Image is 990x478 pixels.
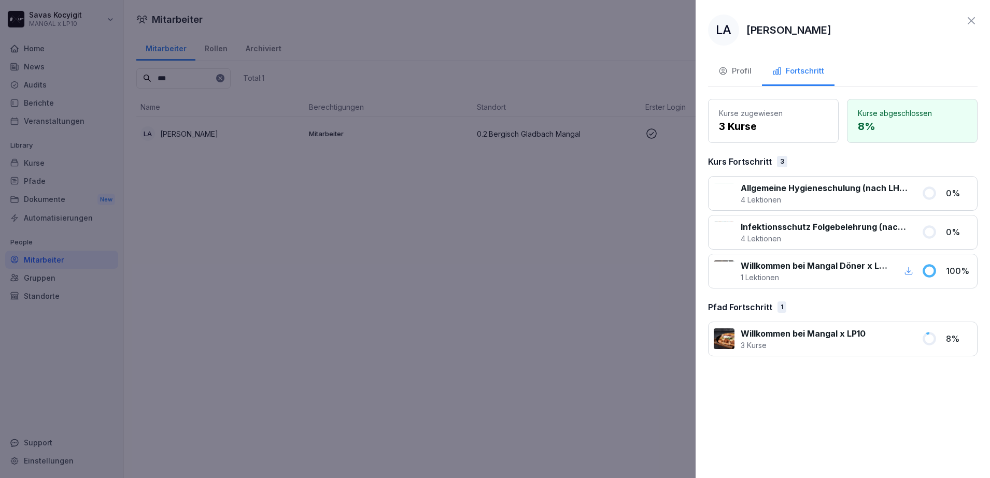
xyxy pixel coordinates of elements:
p: 0 % [946,187,972,199]
p: Kurs Fortschritt [708,155,772,168]
p: Willkommen bei Mangal x LP10 [741,327,866,340]
div: 1 [777,301,786,313]
p: 0 % [946,226,972,238]
p: Willkommen bei Mangal Döner x LP10 [741,259,889,272]
button: Fortschritt [762,58,835,86]
p: 4 Lektionen [741,233,909,244]
p: Pfad Fortschritt [708,301,772,313]
button: Profil [708,58,762,86]
p: 4 Lektionen [741,194,909,205]
div: 3 [777,156,787,167]
p: Infektionsschutz Folgebelehrung (nach §43 IfSG) [741,221,909,233]
div: Profil [718,65,752,77]
p: 8 % [946,332,972,345]
p: 3 Kurse [719,119,828,134]
p: 1 Lektionen [741,272,889,283]
div: Fortschritt [772,65,824,77]
p: [PERSON_NAME] [746,22,831,38]
p: 3 Kurse [741,340,866,351]
p: Kurse zugewiesen [719,108,828,119]
p: 100 % [946,265,972,277]
div: LA [708,15,739,46]
p: Allgemeine Hygieneschulung (nach LHMV §4) [741,182,909,194]
p: Kurse abgeschlossen [858,108,967,119]
p: 8 % [858,119,967,134]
